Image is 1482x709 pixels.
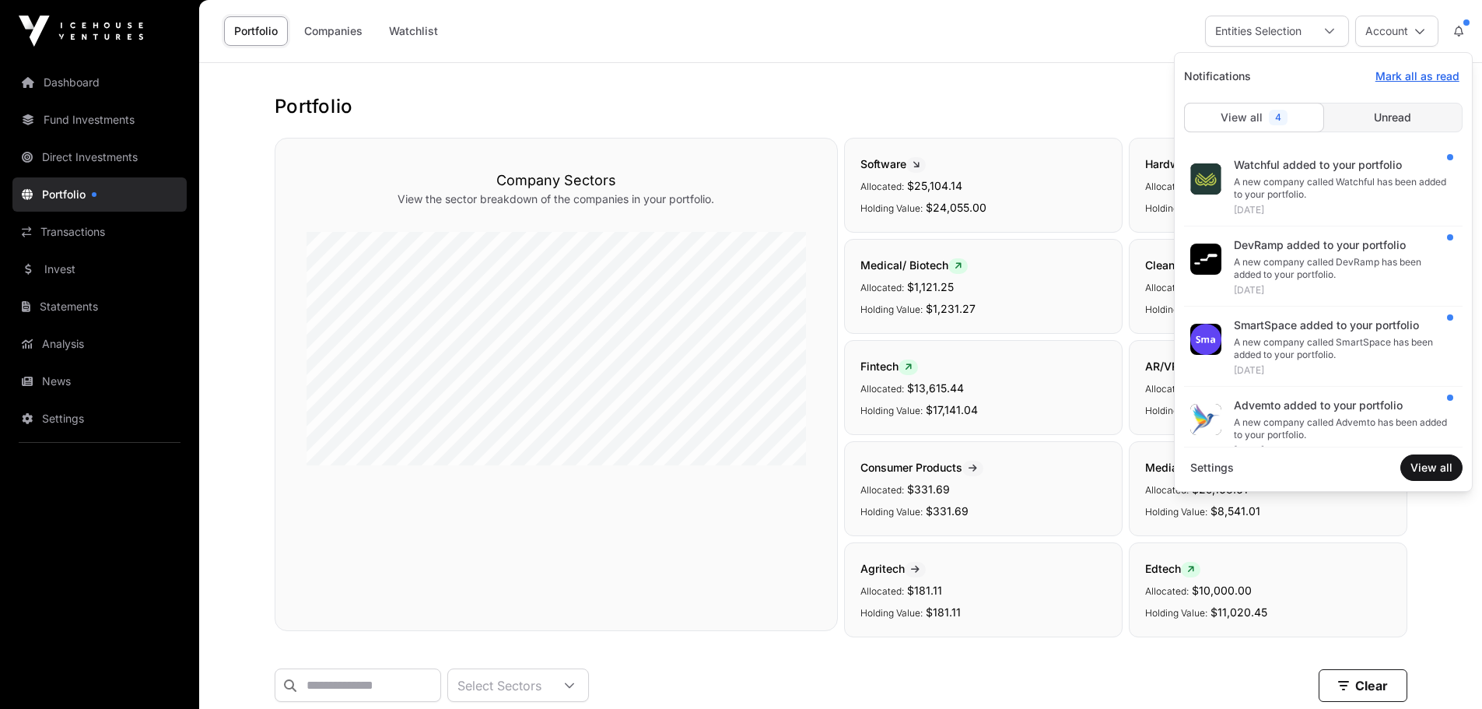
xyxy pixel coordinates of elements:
[860,484,904,496] span: Allocated:
[12,215,187,249] a: Transactions
[860,304,923,315] span: Holding Value:
[1190,404,1221,435] img: 1653601112585.jpeg
[1145,202,1207,214] span: Holding Value:
[907,483,950,496] span: $331.69
[275,94,1407,119] h1: Portfolio
[379,16,448,46] a: Watchlist
[860,562,926,575] span: Agritech
[860,383,904,395] span: Allocated:
[860,506,923,518] span: Holding Value:
[860,157,926,170] span: Software
[860,607,923,619] span: Holding Value:
[1375,68,1459,84] span: Mark all as read
[1145,157,1215,170] span: Hardware
[12,65,187,100] a: Dashboard
[907,179,962,192] span: $25,104.14
[1145,607,1207,619] span: Holding Value:
[1210,605,1267,619] span: $11,020.45
[860,181,904,192] span: Allocated:
[907,381,964,395] span: $13,615.44
[1145,360,1253,373] span: AR/VR & Gaming
[1184,228,1463,307] a: DevRamp added to your portfolioA new company called DevRamp has been added to your portfolio.[DATE]
[926,201,986,214] span: $24,055.00
[1145,383,1189,395] span: Allocated:
[860,202,923,214] span: Holding Value:
[1190,163,1221,195] img: watchful_ai_logo.jpeg
[1234,176,1450,201] div: A new company called Watchful has been added to your portfolio.
[1234,237,1450,253] div: DevRamp added to your portfolio
[1234,284,1450,297] div: [DATE]
[224,16,288,46] a: Portfolio
[1145,405,1207,416] span: Holding Value:
[1355,16,1438,47] button: Account
[1400,455,1463,481] button: View all
[1184,148,1463,226] a: Watchful added to your portfolioA new company called Watchful has been added to your portfolio.[D...
[907,584,942,597] span: $181.11
[860,585,904,597] span: Allocated:
[1184,454,1240,482] a: Settings
[1234,318,1450,333] div: SmartSpace added to your portfolio
[1234,364,1450,377] div: [DATE]
[926,605,961,619] span: $181.11
[860,461,983,474] span: Consumer Products
[19,16,143,47] img: Icehouse Ventures Logo
[1234,204,1450,216] div: [DATE]
[860,405,923,416] span: Holding Value:
[12,177,187,212] a: Portfolio
[307,170,806,191] h3: Company Sectors
[12,140,187,174] a: Direct Investments
[1145,258,1217,272] span: Cleantech
[307,191,806,207] p: View the sector breakdown of the companies in your portfolio.
[1234,398,1450,413] div: Advemto added to your portfolio
[1190,324,1221,355] img: smartspace398.png
[12,103,187,137] a: Fund Investments
[1184,388,1463,467] a: Advemto added to your portfolioA new company called Advemto has been added to your portfolio.[DATE]
[926,302,976,315] span: $1,231.27
[1319,669,1407,702] button: Clear
[1404,634,1482,709] iframe: Chat Widget
[294,16,373,46] a: Companies
[860,282,904,293] span: Allocated:
[1234,416,1450,441] div: A new company called Advemto has been added to your portfolio.
[12,402,187,436] a: Settings
[1190,244,1221,275] img: SVGs_DevRamp.svg
[1145,506,1207,518] span: Holding Value:
[1145,484,1189,496] span: Allocated:
[1234,256,1450,281] div: A new company called DevRamp has been added to your portfolio.
[1410,460,1452,476] span: View all
[926,403,978,416] span: $17,141.04
[448,669,551,701] div: Select Sectors
[12,290,187,324] a: Statements
[1366,64,1469,89] button: Mark all as read
[926,504,969,518] span: $331.69
[1192,584,1252,597] span: $10,000.00
[1234,336,1450,361] div: A new company called SmartSpace has been added to your portfolio.
[860,360,918,373] span: Fintech
[1145,461,1220,474] span: Mediatech
[860,258,968,272] span: Medical/ Biotech
[1234,444,1450,457] div: [DATE]
[1178,62,1257,90] span: Notifications
[1234,157,1450,173] div: Watchful added to your portfolio
[1374,110,1411,125] span: Unread
[1184,308,1463,387] a: SmartSpace added to your portfolioA new company called SmartSpace has been added to your portfoli...
[907,280,954,293] span: $1,121.25
[1210,504,1260,518] span: $8,541.01
[1145,585,1189,597] span: Allocated:
[12,364,187,398] a: News
[12,327,187,361] a: Analysis
[1145,562,1200,575] span: Edtech
[1145,282,1189,293] span: Allocated:
[1206,16,1311,46] div: Entities Selection
[1145,181,1189,192] span: Allocated:
[12,252,187,286] a: Invest
[1145,304,1207,315] span: Holding Value:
